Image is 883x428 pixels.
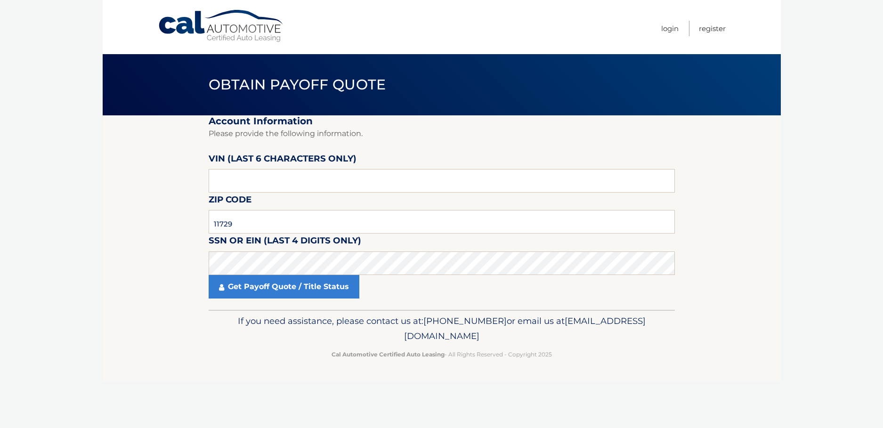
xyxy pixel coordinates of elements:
a: Login [661,21,679,36]
a: Cal Automotive [158,9,285,43]
span: [PHONE_NUMBER] [423,315,507,326]
a: Get Payoff Quote / Title Status [209,275,359,299]
label: SSN or EIN (last 4 digits only) [209,234,361,251]
span: Obtain Payoff Quote [209,76,386,93]
a: Register [699,21,726,36]
p: - All Rights Reserved - Copyright 2025 [215,349,669,359]
h2: Account Information [209,115,675,127]
label: VIN (last 6 characters only) [209,152,356,169]
strong: Cal Automotive Certified Auto Leasing [332,351,445,358]
p: Please provide the following information. [209,127,675,140]
label: Zip Code [209,193,251,210]
p: If you need assistance, please contact us at: or email us at [215,314,669,344]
